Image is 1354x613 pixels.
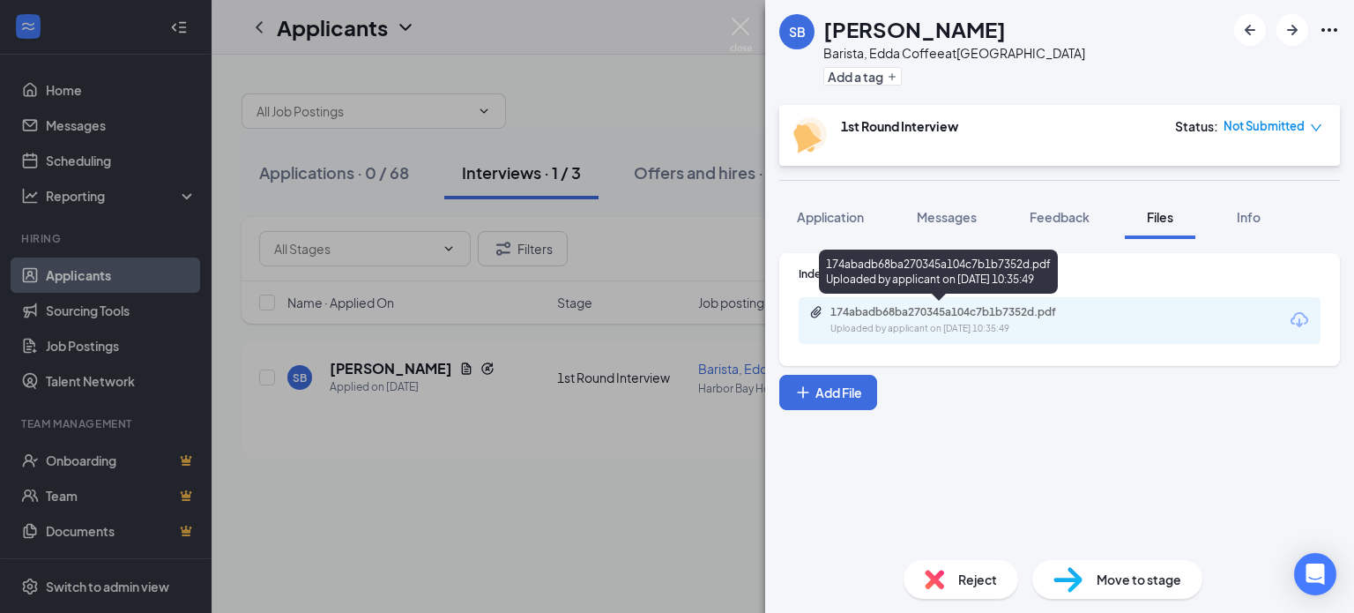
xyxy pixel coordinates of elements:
svg: Plus [794,384,812,401]
div: Indeed Resume [799,266,1321,281]
button: PlusAdd a tag [823,67,902,86]
svg: ArrowRight [1282,19,1303,41]
span: Files [1147,209,1173,225]
b: 1st Round Interview [841,118,958,134]
button: Add FilePlus [779,375,877,410]
h1: [PERSON_NAME] [823,14,1006,44]
a: Paperclip174abadb68ba270345a104c7b1b7352d.pdfUploaded by applicant on [DATE] 10:35:49 [809,305,1095,336]
span: Application [797,209,864,225]
span: Reject [958,570,997,589]
div: 174abadb68ba270345a104c7b1b7352d.pdf [830,305,1077,319]
button: ArrowLeftNew [1234,14,1266,46]
div: SB [789,23,806,41]
span: Messages [917,209,977,225]
span: Info [1237,209,1261,225]
div: 174abadb68ba270345a104c7b1b7352d.pdf Uploaded by applicant on [DATE] 10:35:49 [819,250,1058,294]
div: Open Intercom Messenger [1294,553,1336,595]
span: Feedback [1030,209,1090,225]
span: down [1310,122,1322,134]
svg: Plus [887,71,897,82]
svg: Download [1289,310,1310,331]
div: Status : [1175,117,1218,135]
button: ArrowRight [1276,14,1308,46]
svg: Ellipses [1319,19,1340,41]
span: Not Submitted [1224,117,1305,135]
div: Uploaded by applicant on [DATE] 10:35:49 [830,322,1095,336]
svg: ArrowLeftNew [1239,19,1261,41]
svg: Paperclip [809,305,823,319]
span: Move to stage [1097,570,1181,589]
div: Barista, Edda Coffee at [GEOGRAPHIC_DATA] [823,44,1085,62]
